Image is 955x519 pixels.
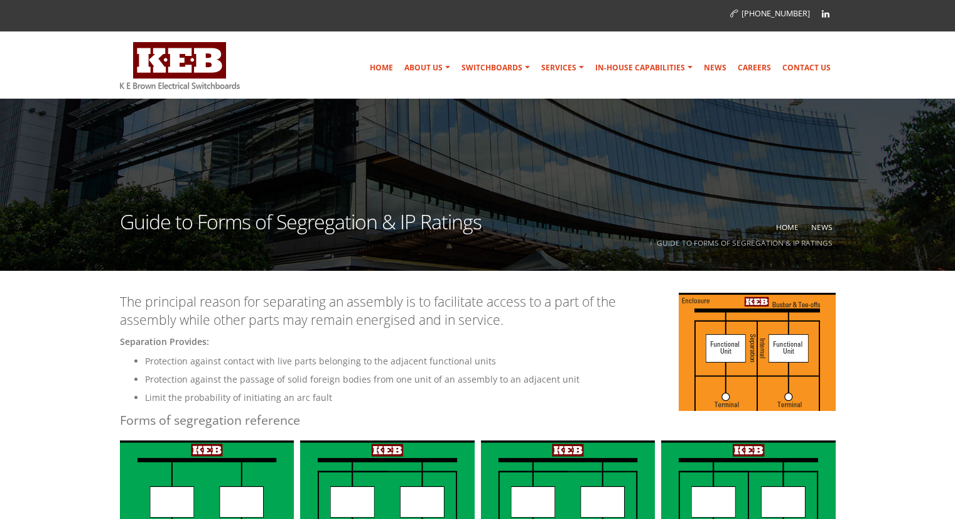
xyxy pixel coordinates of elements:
a: In-house Capabilities [590,55,698,80]
li: Limit the probability of initiating an arc fault [145,390,836,405]
li: Protection against contact with live parts belonging to the adjacent functional units [145,354,836,369]
img: K E Brown Electrical Switchboards [120,42,240,89]
a: Home [365,55,398,80]
a: News [699,55,731,80]
h4: Forms of segregation reference [120,412,836,429]
a: Linkedin [816,4,835,23]
a: Home [776,222,799,232]
a: Careers [733,55,776,80]
li: Protection against the passage of solid foreign bodies from one unit of an assembly to an adjacen... [145,372,836,387]
li: Guide to Forms of Segregation & IP Ratings [647,235,833,251]
a: Contact Us [777,55,836,80]
h5: Separation provides: [120,336,836,347]
a: About Us [399,55,455,80]
h1: Guide to Forms of Segregation & IP Ratings [120,212,482,248]
a: Switchboards [456,55,535,80]
p: The principal reason for separating an assembly is to facilitate access to a part of the assembly... [120,293,836,330]
a: Services [536,55,589,80]
a: [PHONE_NUMBER] [730,8,810,19]
a: News [811,222,833,232]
